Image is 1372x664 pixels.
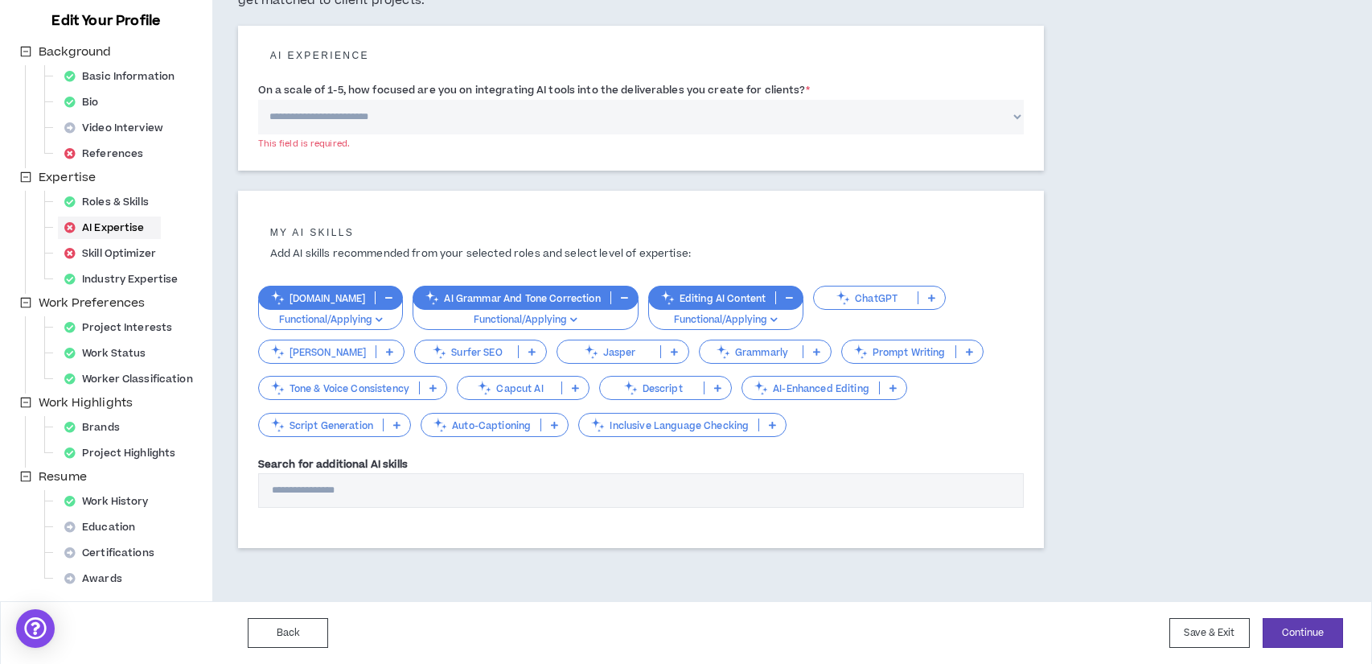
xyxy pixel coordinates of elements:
span: Background [39,43,111,60]
div: Awards [58,567,138,590]
div: Project Highlights [58,442,191,464]
button: Functional/Applying [648,299,804,330]
p: Functional/Applying [423,313,627,328]
label: Search for additional AI skills [258,457,408,472]
span: Work Preferences [39,295,145,311]
div: Bio [58,91,115,113]
p: Prompt Writing [842,346,955,358]
div: Project Interests [58,316,188,339]
p: Jasper [557,346,661,358]
div: References [58,142,159,165]
span: Background [35,43,114,62]
span: Resume [39,468,87,485]
div: Basic Information [58,65,191,88]
p: Functional/Applying [269,313,393,328]
div: Industry Expertise [58,268,194,291]
button: Functional/Applying [413,299,638,330]
div: Skill Optimizer [58,242,172,265]
span: Resume [35,468,90,487]
label: On a scale of 1-5, how focused are you on integrating AI tools into the deliverables you create f... [258,77,810,103]
button: Continue [1263,618,1343,648]
p: Script Generation [259,419,383,431]
p: Inclusive Language Checking [579,419,758,431]
p: Functional/Applying [659,313,794,328]
div: Certifications [58,542,170,564]
div: Worker Classification [58,368,209,390]
span: Expertise [35,168,99,188]
span: Expertise [39,169,96,186]
p: Capcut AI [458,382,561,394]
button: Save & Exit [1169,618,1250,648]
div: Video Interview [58,117,179,139]
span: minus-square [20,471,31,482]
h5: My AI skills [258,227,1024,238]
div: Brands [58,416,136,439]
p: Surfer SEO [415,346,519,358]
span: Work Highlights [39,394,133,411]
p: Auto-Captioning [421,419,540,431]
p: Descript [600,382,704,394]
div: Work Status [58,342,162,365]
h3: Edit Your Profile [45,11,166,31]
div: Open Intercom Messenger [16,609,55,648]
p: Grammarly [700,346,803,358]
p: Editing AI Content [649,292,776,304]
div: This field is required. [258,138,1024,150]
p: Add AI skills recommended from your selected roles and select level of expertise: [258,246,1024,262]
div: Education [58,516,151,538]
h5: AI experience [258,50,1024,61]
p: AI-Enhanced Editing [742,382,879,394]
div: Work History [58,490,165,513]
p: AI Grammar And Tone Correction [413,292,610,304]
span: minus-square [20,46,31,57]
div: Roles & Skills [58,191,165,213]
p: [PERSON_NAME] [259,346,376,358]
div: AI Expertise [58,217,161,239]
button: Functional/Applying [258,299,404,330]
span: Work Highlights [35,394,136,413]
p: ChatGPT [814,292,918,304]
p: Tone & Voice Consistency [259,382,419,394]
p: [DOMAIN_NAME] [259,292,376,304]
button: Back [248,618,328,648]
span: minus-square [20,171,31,183]
span: minus-square [20,397,31,408]
span: Work Preferences [35,294,148,313]
span: minus-square [20,297,31,308]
